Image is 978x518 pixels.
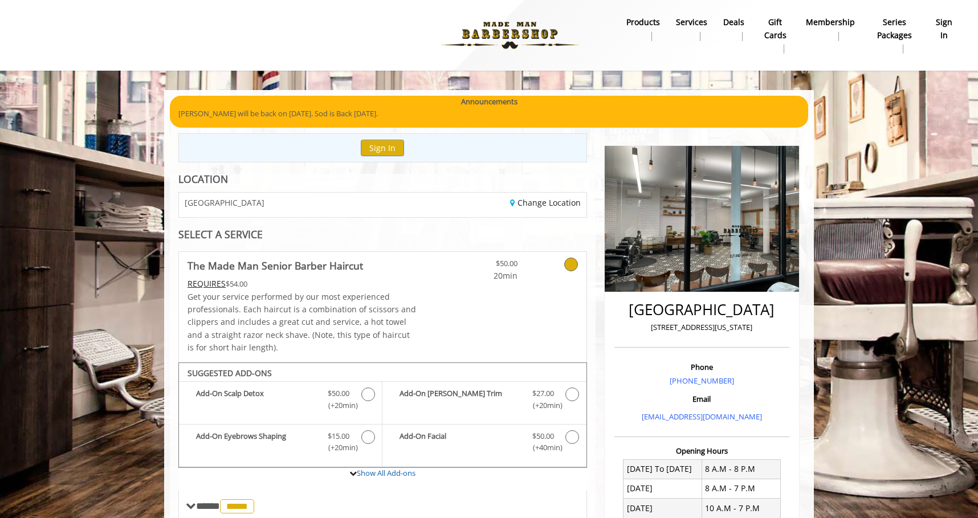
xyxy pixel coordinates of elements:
[871,16,919,42] b: Series packages
[702,459,780,479] td: 8 A.M - 8 P.M
[322,442,356,454] span: (+20min )
[723,16,744,28] b: Deals
[702,479,780,498] td: 8 A.M - 7 P.M
[400,388,520,411] b: Add-On [PERSON_NAME] Trim
[642,411,762,422] a: [EMAIL_ADDRESS][DOMAIN_NAME]
[328,430,349,442] span: $15.00
[188,368,272,378] b: SUGGESTED ADD-ONS
[196,430,316,454] b: Add-On Eyebrows Shaping
[624,459,702,479] td: [DATE] To [DATE]
[617,395,787,403] h3: Email
[400,430,520,454] b: Add-On Facial
[461,96,517,108] b: Announcements
[617,321,787,333] p: [STREET_ADDRESS][US_STATE]
[178,229,587,240] div: SELECT A SERVICE
[188,258,363,274] b: The Made Man Senior Barber Haircut
[188,278,226,289] span: This service needs some Advance to be paid before we block your appointment
[361,140,404,156] button: Sign In
[450,270,517,282] span: 20min
[935,16,953,42] b: sign in
[196,388,316,411] b: Add-On Scalp Detox
[752,14,798,56] a: Gift cardsgift cards
[532,430,554,442] span: $50.00
[614,447,789,455] h3: Opening Hours
[388,430,580,457] label: Add-On Facial
[431,4,588,67] img: Made Man Barbershop logo
[617,301,787,318] h2: [GEOGRAPHIC_DATA]
[702,499,780,518] td: 10 A.M - 7 P.M
[188,278,417,290] div: $54.00
[798,14,863,44] a: MembershipMembership
[927,14,961,44] a: sign insign in
[450,252,517,282] a: $50.00
[185,430,376,457] label: Add-On Eyebrows Shaping
[388,388,580,414] label: Add-On Beard Trim
[618,14,668,44] a: Productsproducts
[617,363,787,371] h3: Phone
[668,14,715,44] a: ServicesServices
[178,172,228,186] b: LOCATION
[624,479,702,498] td: [DATE]
[670,376,734,386] a: [PHONE_NUMBER]
[863,14,927,56] a: Series packagesSeries packages
[178,108,800,120] p: [PERSON_NAME] will be back on [DATE]. Sod is Back [DATE].
[532,388,554,399] span: $27.00
[624,499,702,518] td: [DATE]
[178,362,587,468] div: The Made Man Senior Barber Haircut Add-onS
[328,388,349,399] span: $50.00
[806,16,855,28] b: Membership
[526,442,560,454] span: (+40min )
[676,16,707,28] b: Services
[715,14,752,44] a: DealsDeals
[322,399,356,411] span: (+20min )
[760,16,790,42] b: gift cards
[357,468,415,478] a: Show All Add-ons
[185,198,264,207] span: [GEOGRAPHIC_DATA]
[188,291,417,354] p: Get your service performed by our most experienced professionals. Each haircut is a combination o...
[626,16,660,28] b: products
[526,399,560,411] span: (+20min )
[185,388,376,414] label: Add-On Scalp Detox
[510,197,581,208] a: Change Location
